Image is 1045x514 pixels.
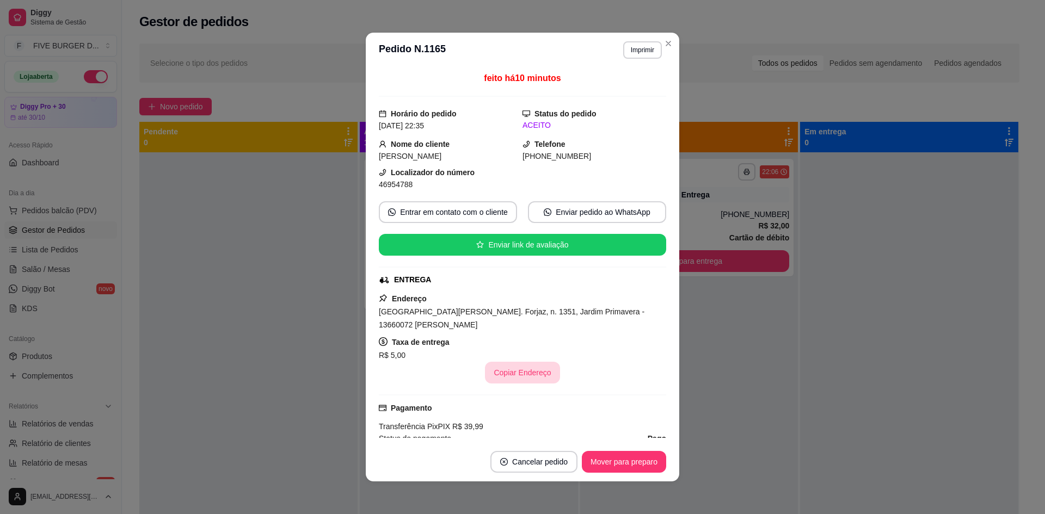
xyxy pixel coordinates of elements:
[528,201,666,223] button: whats-appEnviar pedido ao WhatsApp
[379,201,517,223] button: whats-appEntrar em contato com o cliente
[379,307,644,329] span: [GEOGRAPHIC_DATA][PERSON_NAME]. Forjaz, n. 1351, Jardim Primavera - 13660072 [PERSON_NAME]
[391,109,457,118] strong: Horário do pedido
[394,274,431,286] div: ENTREGA
[534,140,565,148] strong: Telefone
[379,432,451,444] span: Status do pagamento
[392,294,427,303] strong: Endereço
[476,241,484,249] span: star
[648,434,666,443] strong: Pago
[500,458,508,466] span: close-circle
[450,422,483,431] span: R$ 39,99
[544,208,551,216] span: whats-app
[391,168,475,177] strong: Localizador do número
[379,351,405,360] span: R$ 5,00
[484,73,561,83] span: feito há 10 minutos
[534,109,597,118] strong: Status do pedido
[485,362,560,383] button: Copiar Endereço
[379,234,666,256] button: starEnviar link de avaliação
[522,110,530,117] span: desktop
[490,451,577,473] button: close-circleCancelar pedido
[391,404,432,412] strong: Pagamento
[522,152,591,160] span: [PHONE_NUMBER]
[379,180,413,189] span: 46954788
[379,121,424,130] span: [DATE] 22:35
[379,110,386,117] span: calendar
[582,451,666,473] button: Mover para preparo
[379,404,386,412] span: credit-card
[379,41,446,59] h3: Pedido N. 1165
[379,294,388,302] span: pushpin
[392,338,450,346] strong: Taxa de entrega
[623,41,662,59] button: Imprimir
[379,169,386,176] span: phone
[391,140,450,148] strong: Nome do cliente
[379,152,441,160] span: [PERSON_NAME]
[522,140,530,148] span: phone
[388,208,396,216] span: whats-app
[379,140,386,148] span: user
[379,337,388,346] span: dollar
[522,120,666,131] div: ACEITO
[379,422,450,431] span: Transferência Pix PIX
[660,35,677,52] button: Close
